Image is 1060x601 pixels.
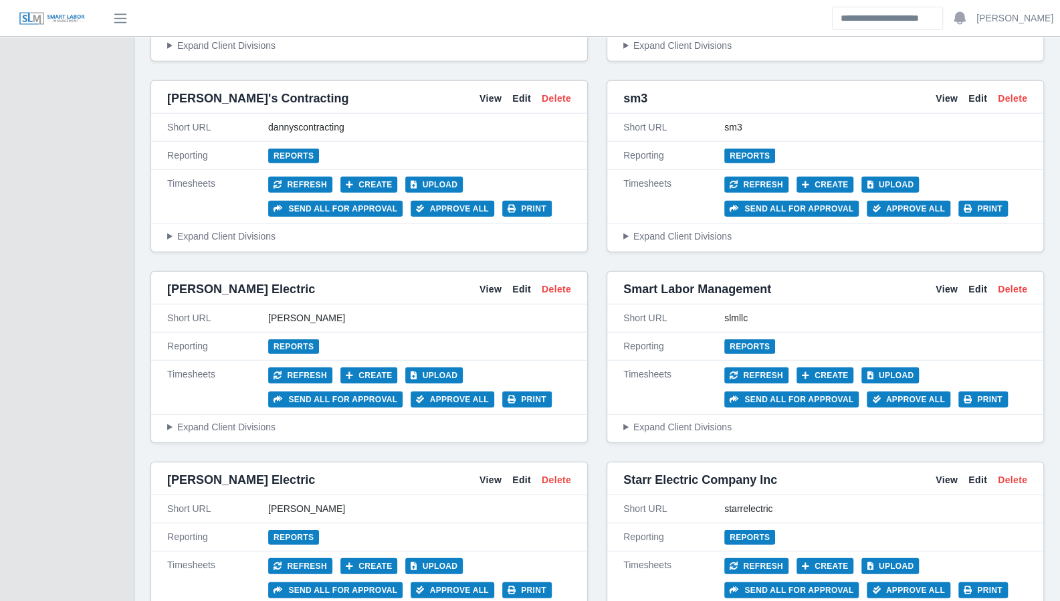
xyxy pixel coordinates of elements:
a: Reports [268,149,319,163]
a: Reports [724,339,775,354]
button: Refresh [724,177,788,193]
button: Refresh [724,558,788,574]
span: Smart Labor Management [623,280,771,298]
button: Refresh [268,558,332,574]
span: [PERSON_NAME] Electric [167,280,315,298]
a: Edit [968,282,987,296]
button: Approve All [867,582,950,598]
div: Timesheets [167,558,268,598]
a: Edit [512,282,531,296]
summary: Expand Client Divisions [167,230,571,244]
div: Reporting [167,149,268,163]
button: Create [797,177,854,193]
a: View [480,473,502,487]
a: View [936,473,958,487]
div: Timesheets [167,177,268,217]
div: slmllc [724,311,1027,325]
button: Refresh [724,367,788,383]
button: Approve All [867,392,950,408]
a: Edit [968,92,987,106]
a: Reports [268,339,319,354]
button: Create [797,367,854,383]
a: Delete [998,473,1027,487]
button: Approve All [411,582,494,598]
button: Approve All [867,201,950,217]
img: SLM Logo [19,11,86,26]
div: [PERSON_NAME] [268,311,571,325]
a: Edit [512,92,531,106]
a: Delete [542,282,571,296]
div: Short URL [167,120,268,135]
a: Delete [542,473,571,487]
a: View [480,282,502,296]
div: dannyscontracting [268,120,571,135]
div: [PERSON_NAME] [268,502,571,516]
button: Print [958,201,1008,217]
button: Upload [405,558,463,574]
button: Send all for approval [724,392,859,408]
a: Delete [998,282,1027,296]
button: Send all for approval [724,201,859,217]
button: Print [958,582,1008,598]
div: sm3 [724,120,1027,135]
div: Reporting [167,339,268,353]
a: Edit [512,473,531,487]
button: Print [502,201,552,217]
div: Short URL [167,311,268,325]
button: Approve All [411,392,494,408]
button: Upload [861,177,919,193]
span: [PERSON_NAME]'s Contracting [167,89,348,108]
div: Reporting [623,530,724,544]
div: Reporting [623,149,724,163]
a: Reports [268,530,319,545]
a: View [936,92,958,106]
a: Reports [724,149,775,163]
summary: Expand Client Divisions [623,420,1027,434]
div: Timesheets [623,558,724,598]
button: Refresh [268,367,332,383]
div: Reporting [623,339,724,353]
button: Send all for approval [268,392,403,408]
button: Upload [405,177,463,193]
summary: Expand Client Divisions [623,230,1027,244]
button: Create [340,177,398,193]
div: Short URL [167,502,268,516]
a: Delete [998,92,1027,106]
button: Create [340,558,398,574]
button: Create [797,558,854,574]
input: Search [832,7,943,30]
div: Reporting [167,530,268,544]
div: Short URL [623,502,724,516]
div: Short URL [623,311,724,325]
a: View [480,92,502,106]
div: Timesheets [623,367,724,408]
div: starrelectric [724,502,1027,516]
span: sm3 [623,89,647,108]
a: Edit [968,473,987,487]
button: Print [958,392,1008,408]
a: Delete [542,92,571,106]
summary: Expand Client Divisions [167,420,571,434]
a: Reports [724,530,775,545]
button: Upload [861,558,919,574]
button: Send all for approval [268,201,403,217]
button: Print [502,582,552,598]
button: Upload [861,367,919,383]
a: View [936,282,958,296]
button: Upload [405,367,463,383]
div: Timesheets [167,367,268,408]
button: Refresh [268,177,332,193]
summary: Expand Client Divisions [167,39,571,53]
div: Timesheets [623,177,724,217]
button: Print [502,392,552,408]
button: Send all for approval [724,582,859,598]
button: Approve All [411,201,494,217]
button: Send all for approval [268,582,403,598]
summary: Expand Client Divisions [623,39,1027,53]
a: [PERSON_NAME] [976,11,1053,25]
button: Create [340,367,398,383]
span: [PERSON_NAME] Electric [167,470,315,489]
span: Starr Electric Company Inc [623,470,777,489]
div: Short URL [623,120,724,135]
